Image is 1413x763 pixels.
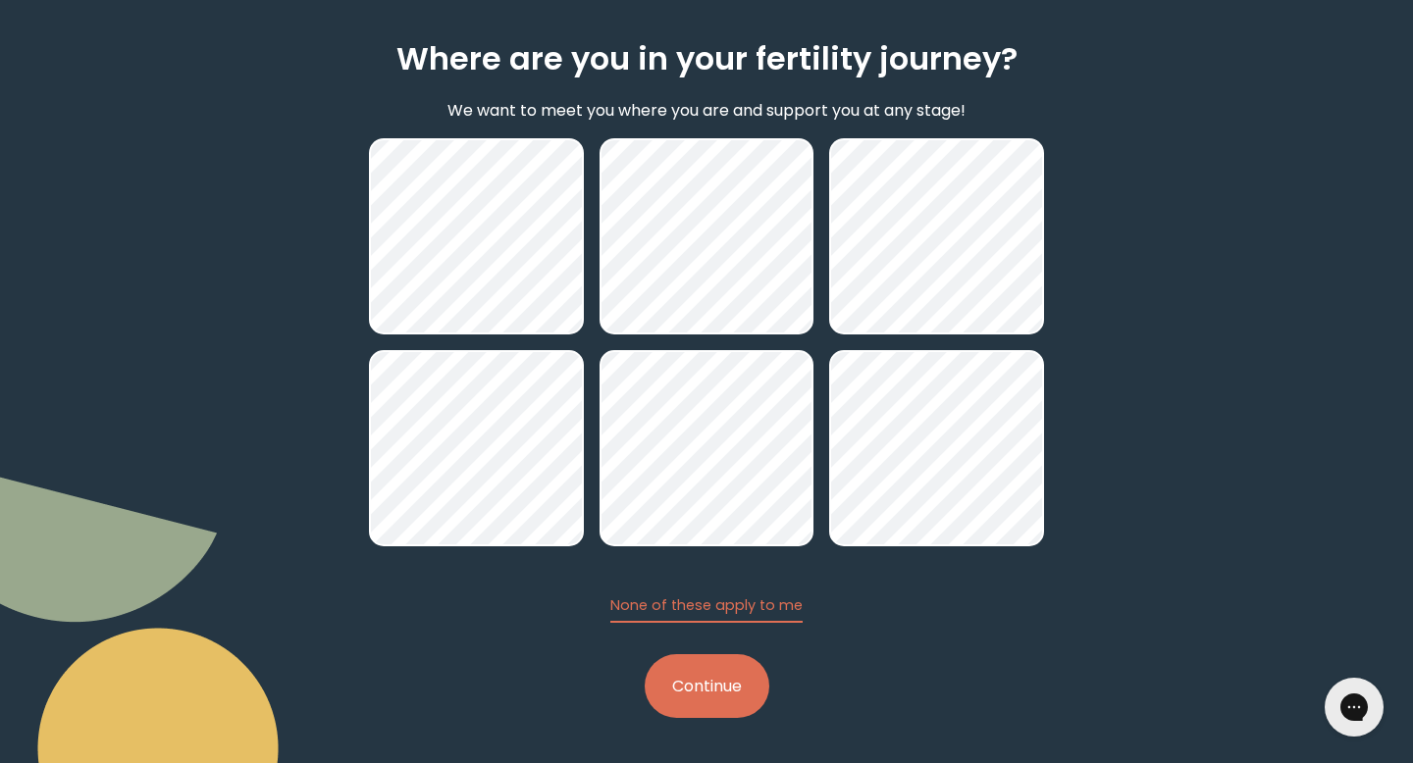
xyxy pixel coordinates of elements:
p: We want to meet you where you are and support you at any stage! [447,98,966,123]
button: None of these apply to me [610,595,803,623]
h2: Where are you in your fertility journey? [396,35,1018,82]
button: Continue [645,654,769,718]
iframe: Gorgias live chat messenger [1315,671,1393,743]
